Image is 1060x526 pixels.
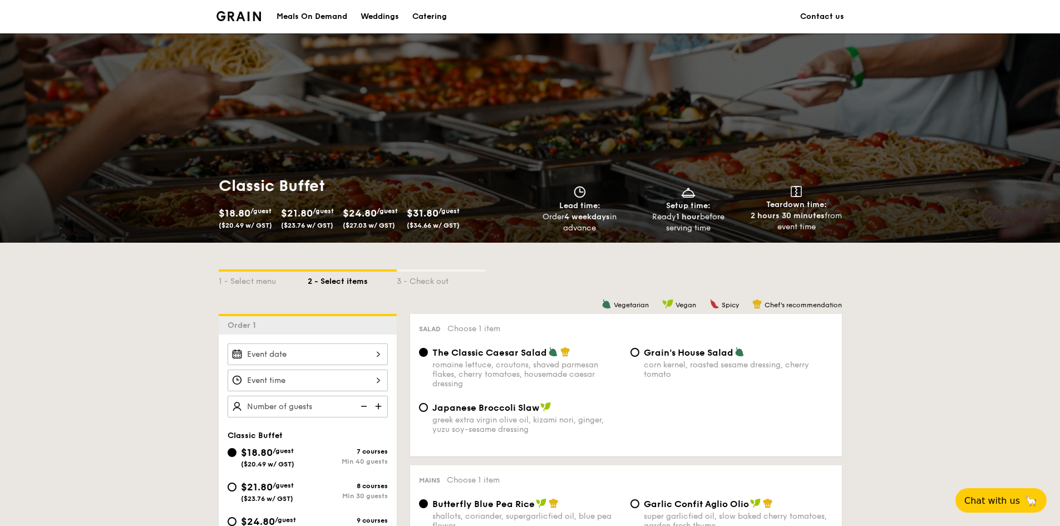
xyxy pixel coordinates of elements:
[540,402,551,412] img: icon-vegan.f8ff3823.svg
[630,499,639,508] input: Garlic Confit Aglio Oliosuper garlicfied oil, slow baked cherry tomatoes, garden fresh thyme
[216,11,262,21] a: Logotype
[219,272,308,287] div: 1 - Select menu
[432,415,622,434] div: greek extra virgin olive oil, kizami nori, ginger, yuzu soy-sesame dressing
[343,222,395,229] span: ($27.03 w/ GST)
[397,272,486,287] div: 3 - Check out
[308,482,388,490] div: 8 courses
[432,360,622,389] div: romaine lettuce, croutons, shaved parmesan flakes, cherry tomatoes, housemade caesar dressing
[432,402,539,413] span: Japanese Broccoli Slaw
[241,460,294,468] span: ($20.49 w/ GST)
[419,403,428,412] input: Japanese Broccoli Slawgreek extra virgin olive oil, kizami nori, ginger, yuzu soy-sesame dressing
[273,481,294,489] span: /guest
[676,212,700,222] strong: 1 hour
[747,210,846,233] div: from event time
[763,498,773,508] img: icon-chef-hat.a58ddaea.svg
[722,301,739,309] span: Spicy
[241,481,273,493] span: $21.80
[751,211,825,220] strong: 2 hours 30 minutes
[644,347,733,358] span: Grain's House Salad
[308,458,388,465] div: Min 40 guests
[377,207,398,215] span: /guest
[273,447,294,455] span: /guest
[219,176,526,196] h1: Classic Buffet
[752,299,762,309] img: icon-chef-hat.a58ddaea.svg
[281,207,313,219] span: $21.80
[228,431,283,440] span: Classic Buffet
[676,301,696,309] span: Vegan
[630,348,639,357] input: Grain's House Saladcorn kernel, roasted sesame dressing, cherry tomato
[228,343,388,365] input: Event date
[548,347,558,357] img: icon-vegetarian.fe4039eb.svg
[241,495,293,503] span: ($23.76 w/ GST)
[536,498,547,508] img: icon-vegan.f8ff3823.svg
[662,299,673,309] img: icon-vegan.f8ff3823.svg
[281,222,333,229] span: ($23.76 w/ GST)
[955,488,1047,513] button: Chat with us🦙
[438,207,460,215] span: /guest
[765,301,842,309] span: Chef's recommendation
[228,448,236,457] input: $18.80/guest($20.49 w/ GST)7 coursesMin 40 guests
[343,207,377,219] span: $24.80
[407,222,460,229] span: ($34.66 w/ GST)
[219,207,250,219] span: $18.80
[791,186,802,197] img: icon-teardown.65201eee.svg
[308,272,397,287] div: 2 - Select items
[250,207,272,215] span: /guest
[644,499,749,509] span: Garlic Confit Aglio Olio
[614,301,649,309] span: Vegetarian
[560,347,570,357] img: icon-chef-hat.a58ddaea.svg
[228,396,388,417] input: Number of guests
[371,396,388,417] img: icon-add.58712e84.svg
[419,325,441,333] span: Salad
[241,446,273,459] span: $18.80
[564,212,610,222] strong: 4 weekdays
[766,200,827,209] span: Teardown time:
[228,517,236,526] input: $24.80/guest($27.03 w/ GST)9 coursesMin 30 guests
[750,498,761,508] img: icon-vegan.f8ff3823.svg
[354,396,371,417] img: icon-reduce.1d2dbef1.svg
[407,207,438,219] span: $31.80
[964,495,1020,506] span: Chat with us
[530,212,630,234] div: Order in advance
[432,347,547,358] span: The Classic Caesar Salad
[447,475,500,485] span: Choose 1 item
[1024,494,1038,507] span: 🦙
[219,222,272,229] span: ($20.49 w/ GST)
[644,360,833,379] div: corn kernel, roasted sesame dressing, cherry tomato
[228,321,260,330] span: Order 1
[419,348,428,357] input: The Classic Caesar Saladromaine lettuce, croutons, shaved parmesan flakes, cherry tomatoes, house...
[432,499,535,509] span: Butterfly Blue Pea Rice
[666,201,711,210] span: Setup time:
[228,370,388,391] input: Event time
[216,11,262,21] img: Grain
[602,299,612,309] img: icon-vegetarian.fe4039eb.svg
[571,186,588,198] img: icon-clock.2db775ea.svg
[308,448,388,455] div: 7 courses
[680,186,697,198] img: icon-dish.430c3a2e.svg
[313,207,334,215] span: /guest
[638,212,738,234] div: Ready before serving time
[308,492,388,500] div: Min 30 guests
[447,324,500,333] span: Choose 1 item
[228,483,236,491] input: $21.80/guest($23.76 w/ GST)8 coursesMin 30 guests
[308,517,388,524] div: 9 courses
[419,476,440,484] span: Mains
[549,498,559,508] img: icon-chef-hat.a58ddaea.svg
[559,201,600,210] span: Lead time:
[709,299,719,309] img: icon-spicy.37a8142b.svg
[275,516,296,524] span: /guest
[419,499,428,508] input: Butterfly Blue Pea Riceshallots, coriander, supergarlicfied oil, blue pea flower
[734,347,745,357] img: icon-vegetarian.fe4039eb.svg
